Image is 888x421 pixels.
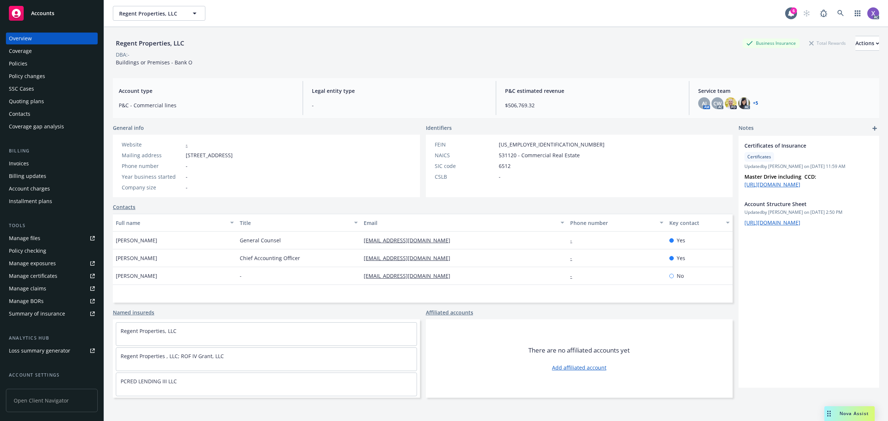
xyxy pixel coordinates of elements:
a: Coverage [6,45,98,57]
span: Yes [677,254,685,262]
div: Billing [6,147,98,155]
span: P&C - Commercial lines [119,101,294,109]
span: Regent Properties, LLC [119,10,183,17]
span: [US_EMPLOYER_IDENTIFICATION_NUMBER] [499,141,605,148]
span: Updated by [PERSON_NAME] on [DATE] 2:50 PM [744,209,873,216]
a: Manage exposures [6,257,98,269]
div: Regent Properties, LLC [113,38,187,48]
a: [URL][DOMAIN_NAME] [744,219,800,226]
span: [PERSON_NAME] [116,236,157,244]
div: Mailing address [122,151,183,159]
span: Certificates of Insurance [744,142,854,149]
span: 6512 [499,162,511,170]
span: Accounts [31,10,54,16]
img: photo [725,97,737,109]
a: SSC Cases [6,83,98,95]
div: Actions [855,36,879,50]
div: Policy checking [9,245,46,257]
img: photo [867,7,879,19]
span: Account type [119,87,294,95]
div: Loss summary generator [9,345,70,357]
div: Title [240,219,350,227]
div: Website [122,141,183,148]
span: General Counsel [240,236,281,244]
a: PCRED LENDING III LLC [121,378,177,385]
div: Phone number [570,219,655,227]
button: Actions [855,36,879,51]
div: NAICS [435,151,496,159]
span: $506,769.32 [505,101,680,109]
a: Named insureds [113,309,154,316]
span: Identifiers [426,124,452,132]
span: Certificates [747,154,771,160]
a: [EMAIL_ADDRESS][DOMAIN_NAME] [364,272,456,279]
a: - [186,141,188,148]
a: Add affiliated account [552,364,606,371]
span: Legal entity type [312,87,487,95]
a: Quoting plans [6,95,98,107]
a: Contacts [6,108,98,120]
a: Coverage gap analysis [6,121,98,132]
span: No [677,272,684,280]
span: Chief Accounting Officer [240,254,300,262]
span: - [186,162,188,170]
div: Quoting plans [9,95,44,107]
div: Certificates of InsuranceCertificatesUpdatedby [PERSON_NAME] on [DATE] 11:59 AMMaster Drive inclu... [739,136,879,194]
div: Installment plans [9,195,52,207]
div: DBA: - [116,51,129,58]
a: [URL][DOMAIN_NAME] [744,181,800,188]
a: Manage BORs [6,295,98,307]
a: Regent Properties , LLC; ROF IV Grant, LLC [121,353,224,360]
div: Policies [9,58,27,70]
a: - [570,237,578,244]
div: Manage BORs [9,295,44,307]
div: FEIN [435,141,496,148]
span: - [240,272,242,280]
div: Account Structure SheetUpdatedby [PERSON_NAME] on [DATE] 2:50 PM[URL][DOMAIN_NAME] [739,194,879,232]
button: Regent Properties, LLC [113,6,205,21]
button: Phone number [567,214,666,232]
a: Policy checking [6,245,98,257]
a: [EMAIL_ADDRESS][DOMAIN_NAME] [364,237,456,244]
div: Phone number [122,162,183,170]
div: Contacts [9,108,30,120]
span: General info [113,124,144,132]
a: Policy changes [6,70,98,82]
span: CW [713,100,721,107]
div: Email [364,219,556,227]
a: - [570,272,578,279]
a: Manage certificates [6,270,98,282]
div: Analytics hub [6,334,98,342]
div: Billing updates [9,170,46,182]
div: Full name [116,219,226,227]
a: Switch app [850,6,865,21]
div: SIC code [435,162,496,170]
a: Policies [6,58,98,70]
div: Invoices [9,158,29,169]
a: Invoices [6,158,98,169]
div: Account charges [9,183,50,195]
div: Manage certificates [9,270,57,282]
a: Regent Properties, LLC [121,327,176,334]
button: Title [237,214,361,232]
span: - [186,183,188,191]
span: Updated by [PERSON_NAME] on [DATE] 11:59 AM [744,163,873,170]
span: - [499,173,501,181]
span: Notes [739,124,754,133]
div: CSLB [435,173,496,181]
a: Search [833,6,848,21]
a: Report a Bug [816,6,831,21]
div: Company size [122,183,183,191]
span: Yes [677,236,685,244]
button: Full name [113,214,237,232]
span: [PERSON_NAME] [116,272,157,280]
span: Buildings or Premises - Bank O [116,59,192,66]
div: Coverage gap analysis [9,121,64,132]
a: Account charges [6,183,98,195]
div: Account settings [6,371,98,379]
div: 6 [790,7,797,14]
a: Start snowing [799,6,814,21]
a: Overview [6,33,98,44]
div: Business Insurance [743,38,800,48]
a: Billing updates [6,170,98,182]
